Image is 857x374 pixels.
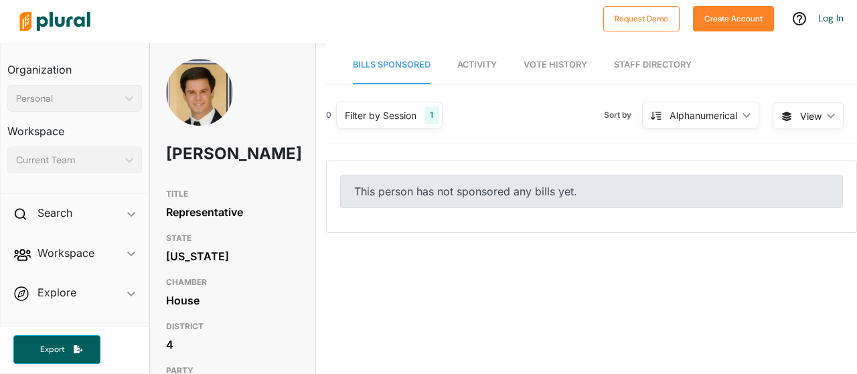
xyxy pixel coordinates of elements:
div: 4 [166,335,299,355]
div: Current Team [16,153,120,167]
div: Representative [166,202,299,222]
div: [US_STATE] [166,246,299,266]
a: Vote History [524,46,587,84]
span: Bills Sponsored [353,60,431,70]
a: Request Demo [603,11,680,25]
div: This person has not sponsored any bills yet. [340,175,843,208]
span: View [800,109,822,123]
h1: [PERSON_NAME] [166,134,246,174]
div: Filter by Session [345,108,416,122]
h3: TITLE [166,186,299,202]
img: Headshot of Parker Moore [166,59,233,152]
h3: Workspace [7,112,142,141]
h2: Search [37,205,72,220]
a: Staff Directory [614,46,692,84]
div: 0 [326,109,331,121]
button: Export [13,335,100,364]
a: Bills Sponsored [353,46,431,84]
span: Sort by [604,109,642,121]
h3: Organization [7,50,142,80]
button: Create Account [693,6,774,31]
div: House [166,290,299,310]
h3: CHAMBER [166,274,299,290]
button: Request Demo [603,6,680,31]
a: Create Account [693,11,774,25]
div: Alphanumerical [670,108,737,122]
div: Personal [16,92,120,106]
a: Activity [457,46,497,84]
h3: STATE [166,230,299,246]
a: Log In [818,12,844,24]
div: 1 [424,106,439,124]
h3: DISTRICT [166,318,299,335]
span: Activity [457,60,497,70]
span: Export [31,344,74,355]
span: Vote History [524,60,587,70]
